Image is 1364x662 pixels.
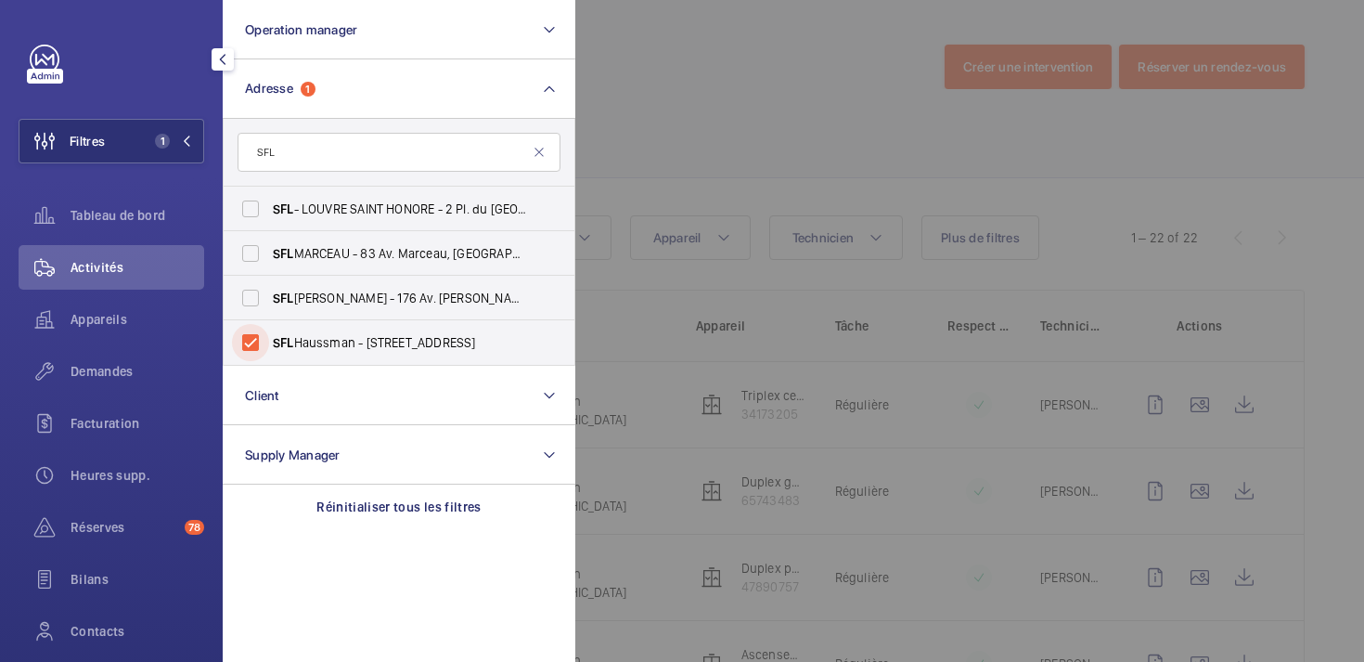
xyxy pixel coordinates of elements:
span: Bilans [71,570,204,589]
span: Réserves [71,518,177,537]
span: Contacts [71,622,204,641]
span: Heures supp. [71,466,204,485]
span: Appareils [71,310,204,329]
button: Filtres1 [19,119,204,163]
span: Tableau de bord [71,206,204,225]
span: Demandes [71,362,204,381]
span: 78 [185,520,204,535]
span: Filtres [70,132,105,150]
span: Activités [71,258,204,277]
span: Facturation [71,414,204,433]
span: 1 [155,134,170,149]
